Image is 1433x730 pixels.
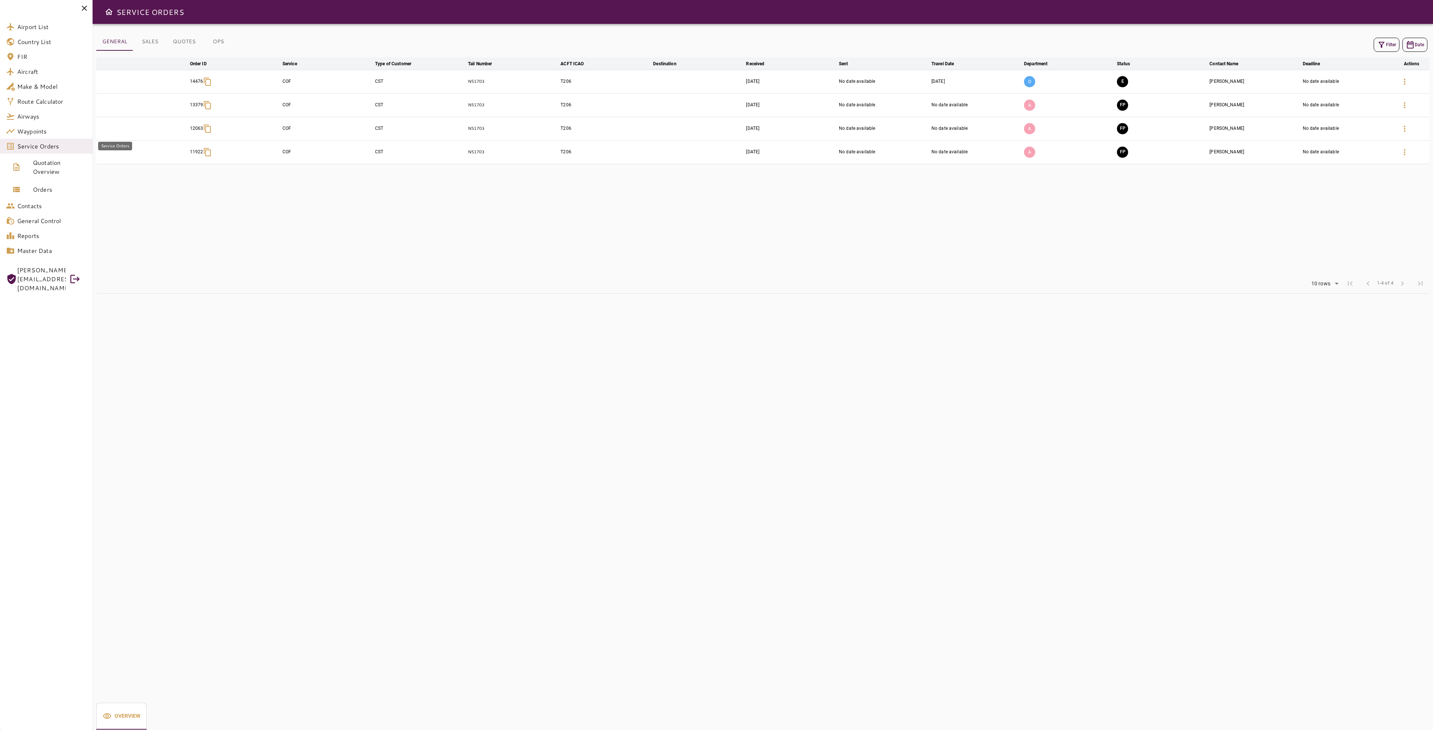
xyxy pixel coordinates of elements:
button: FINAL PREPARATION [1117,147,1128,158]
h6: SERVICE ORDERS [116,6,184,18]
div: 10 rows [1306,278,1341,289]
div: Service [282,59,297,68]
td: No date available [837,93,930,117]
span: Route Calculator [17,97,87,106]
span: Service [282,59,307,68]
p: N51703 [468,102,558,108]
td: [DATE] [744,93,837,117]
div: Order ID [190,59,207,68]
p: N51703 [468,78,558,85]
button: SALES [133,33,167,51]
td: COF [281,70,374,93]
td: [DATE] [744,140,837,164]
span: FIR [17,52,87,61]
span: Department [1024,59,1057,68]
button: Filter [1374,38,1399,52]
span: Orders [33,185,87,194]
div: Destination [653,59,676,68]
td: COF [281,117,374,140]
div: Department [1024,59,1048,68]
p: O [1024,76,1035,87]
span: Service Orders [17,142,87,151]
span: 1-4 of 4 [1377,280,1393,287]
button: GENERAL [96,33,133,51]
div: Received [746,59,764,68]
p: A [1024,147,1035,158]
span: Contacts [17,201,87,210]
td: No date available [1301,93,1394,117]
span: Next Page [1393,275,1411,292]
div: Sent [839,59,848,68]
td: T206 [559,140,652,164]
div: basic tabs example [96,703,147,730]
div: Status [1117,59,1130,68]
span: Destination [653,59,686,68]
p: 14476 [190,78,203,85]
span: First Page [1341,275,1359,292]
div: Deadline [1303,59,1320,68]
span: Received [746,59,774,68]
span: Status [1117,59,1140,68]
td: No date available [1301,70,1394,93]
span: ACFT ICAO [561,59,593,68]
span: Type of Customer [375,59,421,68]
p: 11922 [190,149,203,155]
p: N51703 [468,149,558,155]
div: Tail Number [468,59,492,68]
td: [PERSON_NAME] [1208,70,1301,93]
td: COF [281,140,374,164]
td: CST [374,117,466,140]
td: No date available [930,140,1023,164]
td: COF [281,93,374,117]
div: Type of Customer [375,59,411,68]
td: No date available [930,93,1023,117]
span: Contact Name [1209,59,1248,68]
td: [DATE] [744,117,837,140]
span: Deadline [1303,59,1330,68]
span: [PERSON_NAME][EMAIL_ADDRESS][DOMAIN_NAME] [17,266,66,292]
span: Aircraft [17,67,87,76]
span: Quotation Overview [33,158,87,176]
td: [PERSON_NAME] [1208,93,1301,117]
span: Sent [839,59,858,68]
p: A [1024,100,1035,111]
p: 13379 [190,102,203,108]
button: Date [1402,38,1427,52]
button: Details [1396,143,1414,161]
td: T206 [559,117,652,140]
button: QUOTES [167,33,202,51]
button: FINAL PREPARATION [1117,123,1128,134]
td: CST [374,93,466,117]
button: OPS [202,33,235,51]
span: General Control [17,216,87,225]
td: [PERSON_NAME] [1208,117,1301,140]
div: Travel Date [931,59,954,68]
span: Country List [17,37,87,46]
span: Travel Date [931,59,964,68]
td: No date available [837,70,930,93]
p: A [1024,123,1035,134]
span: Make & Model [17,82,87,91]
span: Master Data [17,246,87,255]
td: No date available [930,117,1023,140]
td: [DATE] [930,70,1023,93]
button: EXECUTION [1117,76,1128,87]
td: No date available [837,140,930,164]
td: CST [374,70,466,93]
span: Reports [17,231,87,240]
span: Tail Number [468,59,502,68]
td: No date available [1301,140,1394,164]
span: Airport List [17,22,87,31]
td: No date available [1301,117,1394,140]
button: Details [1396,73,1414,91]
button: Details [1396,96,1414,114]
button: FINAL PREPARATION [1117,100,1128,111]
button: Open drawer [102,4,116,19]
span: Airways [17,112,87,121]
button: Overview [96,703,147,730]
td: T206 [559,70,652,93]
div: 10 rows [1309,281,1332,287]
td: [PERSON_NAME] [1208,140,1301,164]
td: T206 [559,93,652,117]
span: Previous Page [1359,275,1377,292]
